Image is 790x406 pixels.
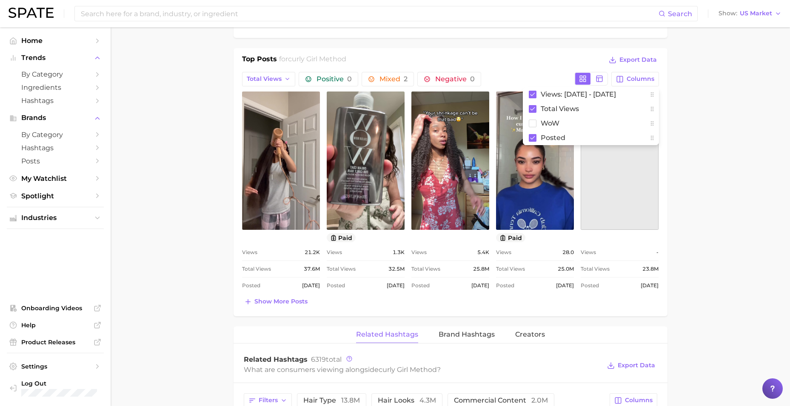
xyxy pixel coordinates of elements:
span: 1.3k [393,247,405,257]
span: 21.2k [305,247,320,257]
span: 2.0m [531,396,548,404]
a: Settings [7,360,104,373]
span: WoW [541,120,559,127]
a: Hashtags [7,94,104,107]
a: Posts [7,154,104,168]
button: Export Data [607,54,659,66]
span: Total Views [496,264,525,274]
span: Posted [581,280,599,291]
span: Posted [242,280,260,291]
span: by Category [21,131,89,139]
button: Brands [7,112,104,124]
span: 5.4k [477,247,489,257]
span: 32.5m [388,264,405,274]
span: Posted [541,134,565,141]
button: Show more posts [242,296,310,308]
span: Show more posts [254,298,308,305]
span: Brands [21,114,89,122]
span: by Category [21,70,89,78]
span: Total Views [581,264,610,274]
span: Filters [259,397,278,404]
span: Posted [411,280,430,291]
span: Views: [DATE] - [DATE] [541,91,616,98]
img: SPATE [9,8,54,18]
span: Hashtags [21,97,89,105]
span: 4.3m [419,396,436,404]
span: curly girl method [288,55,346,63]
span: 0 [470,75,475,83]
span: Views [496,247,511,257]
span: hair type [303,397,360,404]
span: Help [21,321,89,329]
a: Home [7,34,104,47]
span: 6319 [311,355,326,363]
span: 25.8m [473,264,489,274]
span: Views [242,247,257,257]
a: Help [7,319,104,332]
h1: Top Posts [242,54,277,67]
span: 37.6m [304,264,320,274]
span: 2 [404,75,408,83]
span: Views [581,247,596,257]
span: Posts [21,157,89,165]
button: Export Data [605,360,657,372]
span: [DATE] [471,280,489,291]
a: Hashtags [7,141,104,154]
span: - [656,247,659,257]
span: Export Data [619,56,657,63]
button: ShowUS Market [716,8,784,19]
span: Hashtags [21,144,89,152]
button: Columns [611,72,659,86]
span: 28.0 [562,247,574,257]
span: Home [21,37,89,45]
div: Columns [523,87,659,145]
span: Show [719,11,737,16]
span: commercial content [454,397,548,404]
span: Columns [625,397,653,404]
span: Total Views [541,105,579,112]
h2: for [279,54,346,67]
span: My Watchlist [21,174,89,183]
span: [DATE] [556,280,574,291]
button: paid [327,233,356,242]
a: Ingredients [7,81,104,94]
input: Search here for a brand, industry, or ingredient [80,6,659,21]
span: Related Hashtags [244,355,308,363]
button: Total Views [242,72,296,86]
span: Spotlight [21,192,89,200]
a: Spotlight [7,189,104,203]
span: Related Hashtags [356,331,418,338]
span: [DATE] [387,280,405,291]
span: 25.0m [558,264,574,274]
span: Creators [515,331,545,338]
div: What are consumers viewing alongside ? [244,364,601,375]
span: Industries [21,214,89,222]
span: Total Views [247,75,282,83]
span: Total Views [242,264,271,274]
span: 23.8m [642,264,659,274]
a: My Watchlist [7,172,104,185]
span: Posted [496,280,514,291]
span: Negative [435,76,475,83]
span: Brand Hashtags [439,331,495,338]
span: Export Data [618,362,655,369]
button: Industries [7,212,104,224]
span: Views [411,247,427,257]
span: Log Out [21,380,97,387]
button: paid [496,233,525,242]
span: Total Views [411,264,440,274]
a: Product Releases [7,336,104,349]
span: US Market [740,11,772,16]
span: Search [668,10,692,18]
span: Ingredients [21,83,89,91]
span: Columns [627,75,654,83]
span: Positive [317,76,352,83]
span: 13.8m [341,396,360,404]
span: 0 [347,75,352,83]
a: Onboarding Videos [7,302,104,315]
span: Settings [21,363,89,370]
span: Posted [327,280,345,291]
span: hair looks [378,397,436,404]
a: by Category [7,128,104,141]
a: by Category [7,68,104,81]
